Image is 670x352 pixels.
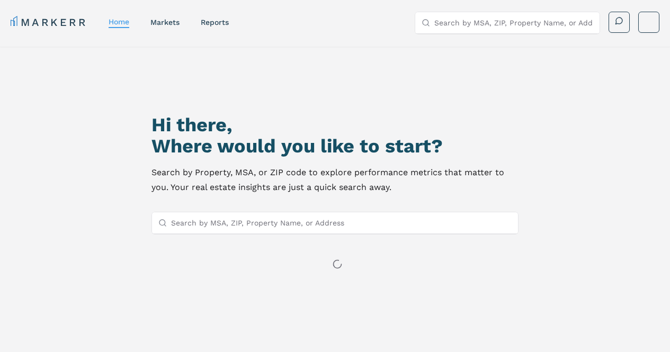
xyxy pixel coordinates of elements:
h1: Hi there, [151,114,519,136]
input: Search by MSA, ZIP, Property Name, or Address [434,12,593,33]
input: Search by MSA, ZIP, Property Name, or Address [171,212,512,233]
h2: Where would you like to start? [151,136,519,157]
a: reports [201,18,229,26]
a: markets [150,18,180,26]
a: MARKERR [11,15,87,30]
p: Search by Property, MSA, or ZIP code to explore performance metrics that matter to you. Your real... [151,165,519,195]
a: home [109,17,129,26]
